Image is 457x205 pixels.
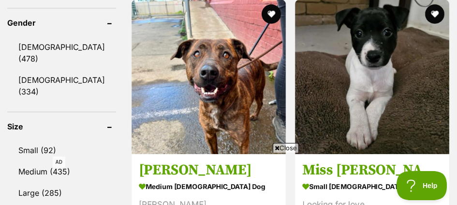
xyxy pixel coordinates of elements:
[7,37,116,69] a: [DEMOGRAPHIC_DATA] (478)
[7,161,116,182] a: Medium (435)
[273,143,299,153] span: Close
[262,4,281,24] button: favourite
[53,157,405,200] iframe: Advertisement
[397,171,447,200] iframe: Help Scout Beacon - Open
[7,70,116,102] a: [DEMOGRAPHIC_DATA] (334)
[7,122,116,131] header: Size
[53,157,65,168] span: AD
[7,18,116,27] header: Gender
[302,161,442,179] h3: Miss [PERSON_NAME]
[7,183,116,203] a: Large (285)
[7,140,116,160] a: Small (92)
[425,4,444,24] button: favourite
